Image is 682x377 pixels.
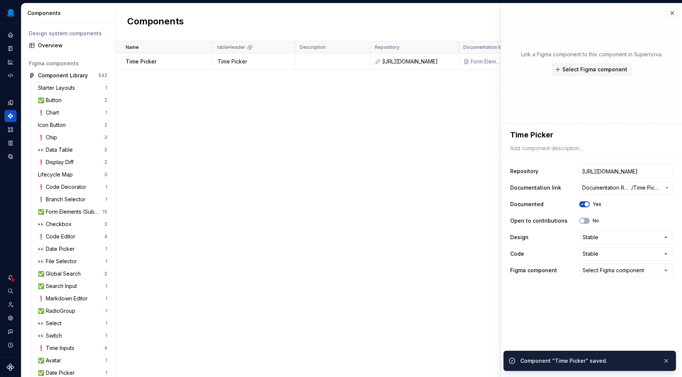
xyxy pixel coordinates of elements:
div: 1 [105,296,107,302]
span: Select Figma component [562,66,627,73]
div: Invite team [5,299,17,311]
div: 👀 Data Table [38,146,76,154]
a: ❗️ Display Diff2 [35,156,110,168]
span: / [631,184,633,192]
a: Icon Button2 [35,119,110,131]
a: Design tokens [5,97,17,109]
div: 2 [104,172,107,178]
div: 4 [104,234,107,240]
div: ✅ Date Picker [38,369,78,377]
svg: Supernova Logo [7,363,14,371]
a: ❗️ Code Editor4 [35,231,110,243]
div: Figma components [29,60,107,67]
a: Assets [5,124,17,136]
a: Overview [26,39,110,51]
a: Starter Layouts1 [35,82,110,94]
div: 2 [104,271,107,277]
div: Time Picker [213,58,294,65]
p: Time Picker [126,58,156,65]
p: Repository [375,44,400,50]
a: Analytics [5,56,17,68]
div: 15 [102,209,107,215]
a: ❗️ Code Decorator1 [35,181,110,193]
div: 1 [105,333,107,339]
div: 👀 File Selector [38,258,80,265]
div: 1 [105,357,107,363]
a: 👀 Data Table2 [35,144,110,156]
div: 4 [104,345,107,351]
a: Lifecycle Map2 [35,169,110,181]
div: ✅ Button [38,97,65,104]
label: Open to contributions [510,217,568,225]
a: Component Library542 [26,69,110,81]
input: https:// [579,164,673,178]
div: [URL][DOMAIN_NAME] [382,58,454,65]
div: Icon Button [38,121,69,129]
div: ✅ Search Input [38,282,80,290]
a: ✅ Global Search2 [35,268,110,280]
label: Repository [510,167,538,175]
div: 2 [104,221,107,227]
label: No [593,218,599,224]
a: Documentation [5,42,17,54]
div: Components [27,9,112,17]
a: ❗️ Chip2 [35,131,110,143]
a: ✅ Search Input1 [35,280,110,292]
a: 👀 File Selector1 [35,255,110,267]
label: Code [510,250,524,258]
label: Design [510,234,529,241]
div: Starter Layouts [38,84,78,92]
div: 2 [104,159,107,165]
div: ❗️ Chart [38,109,62,116]
div: 👀 Date Picker [38,245,78,253]
div: ❗️ Markdown Editor [38,295,91,302]
p: Description [300,44,326,50]
a: 👀 Switch1 [35,330,110,342]
div: 👀 Select [38,320,65,327]
div: ❗️ Code Decorator [38,183,89,191]
p: tableHeader [217,44,245,50]
a: Components [5,110,17,122]
a: ✅ Form Elements (Sub components)15 [35,206,110,218]
a: Storybook stories [5,137,17,149]
div: 1 [105,370,107,376]
div: 👀 Checkbox [38,220,75,228]
label: Documentation link [510,184,561,192]
button: Search ⌘K [5,285,17,297]
div: 1 [105,258,107,264]
div: 2 [104,134,107,140]
div: 1 [105,184,107,190]
div: Component Library [38,72,88,79]
button: Documentation Root//Time Picker [579,181,673,195]
p: Name [126,44,139,50]
a: Data sources [5,151,17,163]
a: Code automation [5,69,17,81]
label: Documented [510,201,544,208]
div: Overview [38,42,107,49]
label: Yes [593,201,601,207]
div: ✅ Avatar [38,357,64,364]
span: Documentation Root / [582,184,631,192]
div: Component “Time Picker” saved. [520,357,657,365]
div: Notifications [5,271,17,284]
div: Contact support [5,326,17,338]
a: Settings [5,312,17,324]
a: 👀 Date Picker1 [35,243,110,255]
div: 1 [105,246,107,252]
img: fcf53608-4560-46b3-9ec6-dbe177120620.png [6,9,15,18]
div: 1 [105,320,107,326]
div: 1 [105,283,107,289]
div: Design system components [29,30,107,37]
button: Select Figma component [579,264,673,277]
div: 1 [105,110,107,116]
a: Home [5,29,17,41]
